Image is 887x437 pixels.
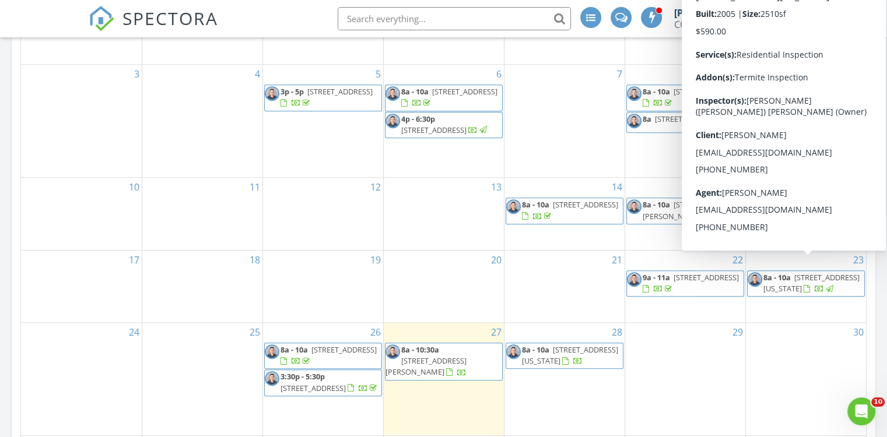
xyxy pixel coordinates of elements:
[247,178,262,196] a: Go to August 11, 2025
[401,114,489,135] a: 4p - 6:30p [STREET_ADDRESS]
[264,343,382,369] a: 8a - 10a [STREET_ADDRESS]
[264,369,382,396] a: 3:30p - 5:30p [STREET_ADDRESS]
[21,178,142,250] td: Go to August 10, 2025
[625,323,745,436] td: Go to August 29, 2025
[627,199,641,214] img: pic4.jpg
[522,199,549,210] span: 8a - 10a
[506,344,521,359] img: pic4.jpg
[385,344,400,359] img: pic4.jpg
[627,86,641,101] img: pic4.jpg
[851,323,866,341] a: Go to August 30, 2025
[281,86,304,97] span: 3p - 5p
[615,65,625,83] a: Go to August 7, 2025
[262,178,383,250] td: Go to August 12, 2025
[142,178,262,250] td: Go to August 11, 2025
[262,323,383,436] td: Go to August 26, 2025
[262,65,383,178] td: Go to August 5, 2025
[626,112,744,133] a: 8a [STREET_ADDRESS]
[643,114,731,124] a: 8a [STREET_ADDRESS]
[730,251,745,269] a: Go to August 22, 2025
[89,16,218,40] a: SPECTORA
[142,323,262,436] td: Go to August 25, 2025
[856,65,866,83] a: Go to August 9, 2025
[748,272,762,287] img: pic4.jpg
[21,323,142,436] td: Go to August 24, 2025
[504,323,625,436] td: Go to August 28, 2025
[247,251,262,269] a: Go to August 18, 2025
[504,178,625,250] td: Go to August 14, 2025
[643,272,670,283] span: 9a - 11a
[385,86,400,101] img: pic4.jpg
[745,178,866,250] td: Go to August 16, 2025
[522,344,618,366] span: [STREET_ADDRESS][US_STATE]
[385,112,503,138] a: 4p - 6:30p [STREET_ADDRESS]
[385,114,400,128] img: pic4.jpg
[338,7,571,30] input: Search everything...
[625,65,745,178] td: Go to August 8, 2025
[368,323,383,341] a: Go to August 26, 2025
[281,371,379,393] a: 3:30p - 5:30p [STREET_ADDRESS]
[142,65,262,178] td: Go to August 4, 2025
[851,251,866,269] a: Go to August 23, 2025
[281,371,325,382] span: 3:30p - 5:30p
[127,178,142,196] a: Go to August 10, 2025
[763,272,791,283] span: 8a - 10a
[383,178,504,250] td: Go to August 13, 2025
[553,199,618,210] span: [STREET_ADDRESS]
[127,251,142,269] a: Go to August 17, 2025
[522,344,618,366] a: 8a - 10a [STREET_ADDRESS][US_STATE]
[281,344,377,366] a: 8a - 10a [STREET_ADDRESS]
[494,65,504,83] a: Go to August 6, 2025
[385,343,503,380] a: 8a - 10:30a [STREET_ADDRESS][PERSON_NAME]
[89,6,114,31] img: The Best Home Inspection Software - Spectora
[383,250,504,322] td: Go to August 20, 2025
[847,397,875,425] iframe: Intercom live chat
[506,343,623,369] a: 8a - 10a [STREET_ADDRESS][US_STATE]
[626,270,744,297] a: 9a - 11a [STREET_ADDRESS]
[21,250,142,322] td: Go to August 17, 2025
[643,199,739,221] span: [STREET_ADDRESS][PERSON_NAME]
[609,178,625,196] a: Go to August 14, 2025
[401,86,429,97] span: 8a - 10a
[489,178,504,196] a: Go to August 13, 2025
[609,251,625,269] a: Go to August 21, 2025
[506,198,623,224] a: 8a - 10a [STREET_ADDRESS]
[383,65,504,178] td: Go to August 6, 2025
[674,86,739,97] span: [STREET_ADDRESS]
[643,199,670,210] span: 8a - 10a
[643,199,739,221] a: 8a - 10a [STREET_ADDRESS][PERSON_NAME]
[735,65,745,83] a: Go to August 8, 2025
[627,114,641,128] img: pic4.jpg
[851,178,866,196] a: Go to August 16, 2025
[265,86,279,101] img: pic4.jpg
[373,65,383,83] a: Go to August 5, 2025
[265,371,279,386] img: pic4.jpg
[763,272,860,294] span: [STREET_ADDRESS][US_STATE]
[674,19,791,30] div: CORE HOME INSPECTIONS & TEMITE CONTROL
[626,84,744,111] a: 8a - 10a [STREET_ADDRESS]
[627,272,641,287] img: pic4.jpg
[489,323,504,341] a: Go to August 27, 2025
[745,65,866,178] td: Go to August 9, 2025
[253,65,262,83] a: Go to August 4, 2025
[401,114,435,124] span: 4p - 6:30p
[385,355,467,377] span: [STREET_ADDRESS][PERSON_NAME]
[385,344,467,377] a: 8a - 10:30a [STREET_ADDRESS][PERSON_NAME]
[368,251,383,269] a: Go to August 19, 2025
[763,272,860,294] a: 8a - 10a [STREET_ADDRESS][US_STATE]
[307,86,373,97] span: [STREET_ADDRESS]
[281,383,346,393] span: [STREET_ADDRESS]
[265,344,279,359] img: pic4.jpg
[122,6,218,30] span: SPECTORA
[489,251,504,269] a: Go to August 20, 2025
[264,84,382,111] a: 3p - 5p [STREET_ADDRESS]
[626,198,744,224] a: 8a - 10a [STREET_ADDRESS][PERSON_NAME]
[132,65,142,83] a: Go to August 3, 2025
[368,178,383,196] a: Go to August 12, 2025
[401,344,439,355] span: 8a - 10:30a
[401,86,497,108] a: 8a - 10a [STREET_ADDRESS]
[643,86,670,97] span: 8a - 10a
[730,178,745,196] a: Go to August 15, 2025
[385,84,503,111] a: 8a - 10a [STREET_ADDRESS]
[625,178,745,250] td: Go to August 15, 2025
